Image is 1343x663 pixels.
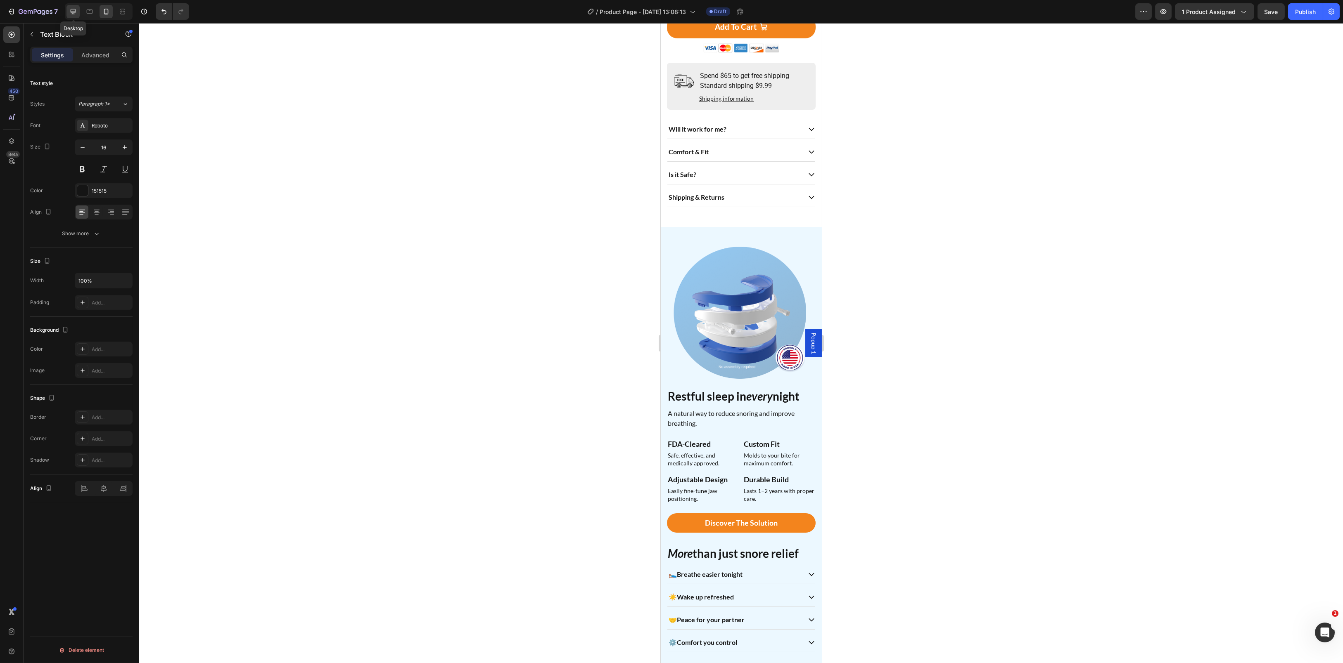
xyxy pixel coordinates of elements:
p: Comfort & Fit [8,124,48,134]
div: Publish [1295,7,1316,16]
div: Image [30,367,45,374]
strong: Wake up refreshed [16,570,73,578]
span: Product Page - [DATE] 13:08:13 [600,7,686,16]
div: Width [30,277,44,284]
div: Add... [92,346,131,353]
div: Corner [30,435,47,442]
div: Beta [6,151,20,158]
div: Show more [62,229,101,238]
p: 🛌 [8,546,82,556]
div: Shape [30,393,57,404]
div: Color [30,187,43,194]
div: Text style [30,80,53,87]
span: 1 product assigned [1182,7,1236,16]
p: Spend $65 to get free shipping Standard shipping $9.99 [39,48,147,68]
div: Add... [92,414,131,421]
p: A natural way to reduce snoring and improve breathing. [7,385,154,405]
div: Roboto [92,122,131,130]
div: Align [30,483,54,494]
button: Delete element [30,644,133,657]
p: Text Block [40,29,110,39]
strong: Is it Safe? [8,147,36,155]
span: Draft [714,8,727,15]
img: paymenticon.png [43,20,119,29]
p: ☀️ [8,569,73,579]
iframe: Design area [661,23,822,663]
p: Will it work for me? [8,101,66,111]
p: Discover the Solution [44,495,117,505]
div: Padding [30,299,49,306]
p: Lasts 1–2 years with proper care. [83,464,154,479]
p: 7 [54,7,58,17]
strong: Breathe easier tonight [16,547,82,555]
p: Easily fine-tune jaw positioning. [7,464,78,479]
div: Styles [30,100,45,108]
button: Paragraph 1* [75,97,133,111]
p: ⚙️ [8,614,76,624]
h2: Restful sleep in night [6,366,155,381]
p: Safe, effective, and medically approved. [7,429,78,444]
i: More [7,523,32,537]
div: Shadow [30,456,49,464]
div: 450 [8,88,20,94]
p: 🤝 [8,592,84,602]
button: 1 product assigned [1175,3,1254,20]
div: Add... [92,457,131,464]
h2: FDA-Cleared [6,416,79,427]
button: Save [1258,3,1285,20]
a: Discover the Solution [6,490,155,510]
div: 151515 [92,187,131,195]
span: Save [1265,8,1278,15]
i: every [85,366,112,380]
div: Align [30,207,53,218]
div: Delete element [59,645,104,655]
span: / [596,7,598,16]
input: Auto [75,273,132,288]
span: 1 [1332,610,1338,617]
div: Add... [92,367,131,375]
div: Size [30,142,52,153]
button: Show more [30,226,133,241]
strong: Custom Fit [83,416,119,425]
img: Free shipping [13,48,33,68]
div: Color [30,345,43,353]
p: Advanced [81,51,109,59]
div: Undo/Redo [156,3,189,20]
span: Paragraph 1* [78,100,110,108]
strong: Adjustable Design [7,452,67,461]
h2: than just snore relief [6,523,155,538]
div: Background [30,325,70,336]
img: gempages_451081390222476386-f7dd368e-d116-4801-b166-9cbb288a8c94.png [6,224,155,356]
strong: Durable Build [83,452,128,461]
a: Shipping information [38,71,93,80]
iframe: Intercom live chat [1315,623,1335,642]
div: Add... [92,299,131,307]
strong: Shipping & Returns [8,170,64,178]
div: Font [30,122,40,129]
div: Border [30,413,46,421]
p: Molds to your bite for maximum comfort. [83,429,154,444]
strong: Comfort you control [16,615,76,623]
p: Settings [41,51,64,59]
strong: Peace for your partner [16,592,84,600]
button: 7 [3,3,62,20]
div: Size [30,256,52,267]
div: Add... [92,435,131,443]
button: Publish [1288,3,1323,20]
